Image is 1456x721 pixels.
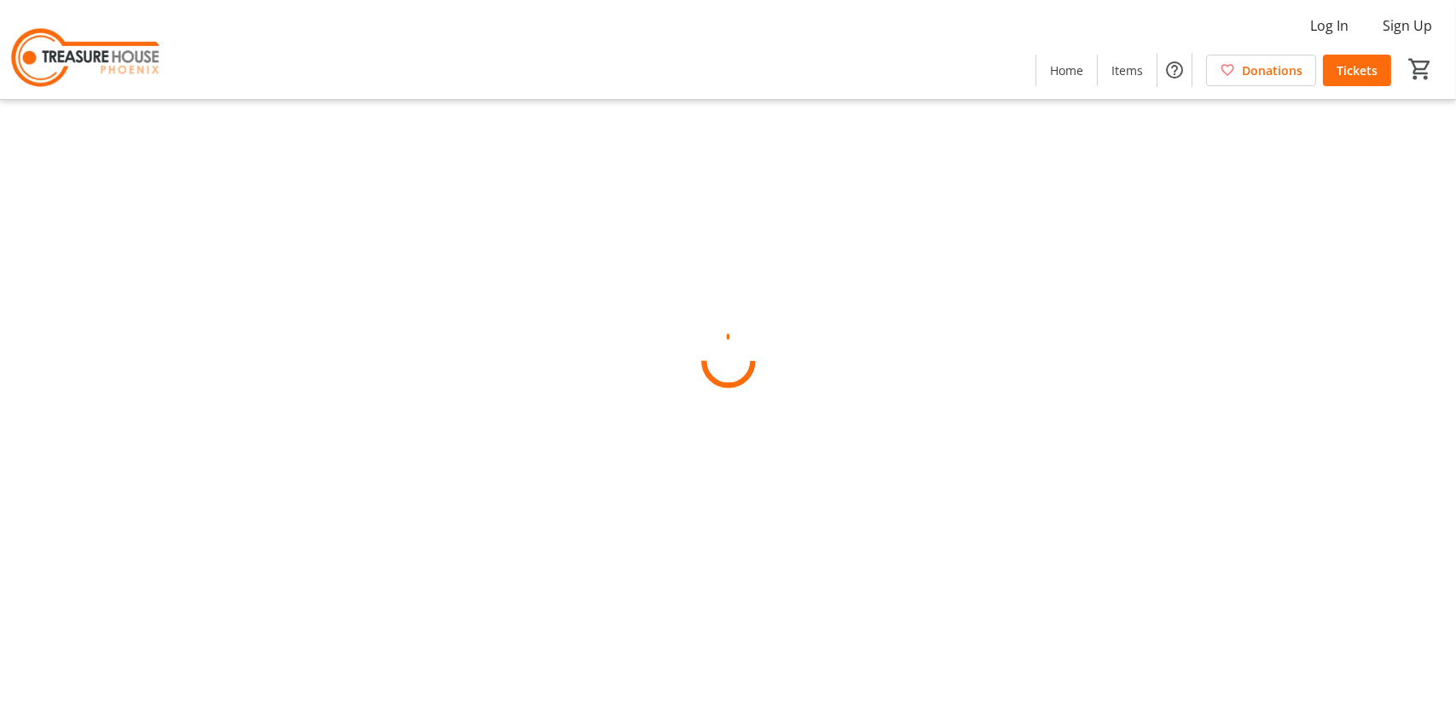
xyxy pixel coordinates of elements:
a: Items [1098,55,1157,86]
span: Donations [1242,61,1302,79]
span: Log In [1310,15,1349,36]
button: Sign Up [1369,12,1446,39]
a: Tickets [1323,55,1391,86]
span: Tickets [1337,61,1378,79]
span: Home [1050,61,1083,79]
img: Treasure House's Logo [10,7,162,92]
a: Home [1036,55,1097,86]
a: Donations [1206,55,1316,86]
button: Cart [1405,54,1436,84]
span: Sign Up [1383,15,1432,36]
button: Help [1157,53,1192,87]
button: Log In [1296,12,1362,39]
span: Items [1111,61,1143,79]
